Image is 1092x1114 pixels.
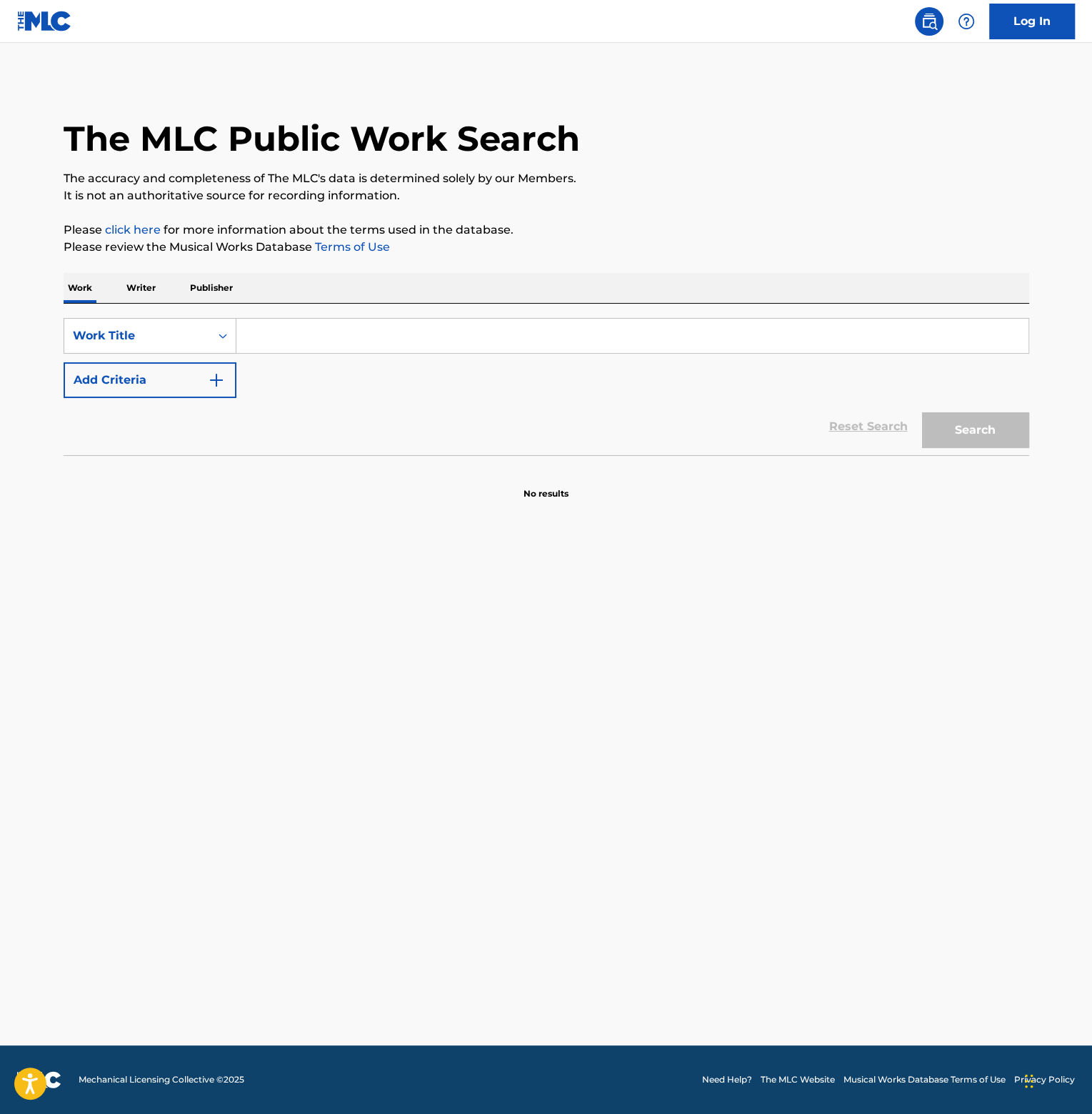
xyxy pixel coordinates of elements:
button: Add Criteria [64,362,236,398]
p: The accuracy and completeness of The MLC's data is determined solely by our Members. [64,170,1029,187]
img: help [958,13,975,30]
a: Terms of Use [312,240,390,254]
img: logo [17,1071,61,1088]
div: Help [952,7,981,36]
a: click here [105,223,161,237]
a: Musical Works Database Terms of Use [843,1073,1006,1086]
p: Writer [122,273,160,303]
img: search [921,13,938,30]
span: Mechanical Licensing Collective © 2025 [79,1073,244,1086]
a: Privacy Policy [1014,1073,1075,1086]
a: Log In [989,4,1075,39]
form: Search Form [64,318,1029,455]
a: Public Search [915,7,943,36]
iframe: Chat Widget [1021,1045,1092,1114]
img: MLC Logo [17,11,72,31]
a: The MLC Website [761,1073,835,1086]
div: Work Title [73,327,201,344]
p: Please for more information about the terms used in the database. [64,222,1029,239]
a: Need Help? [702,1073,752,1086]
div: Drag [1025,1060,1033,1103]
img: 9d2ae6d4665cec9f34b9.svg [208,372,225,389]
p: Please review the Musical Works Database [64,239,1029,256]
p: It is not an authoritative source for recording information. [64,187,1029,204]
h1: The MLC Public Work Search [64,117,580,160]
p: Work [64,273,96,303]
p: Publisher [186,273,237,303]
p: No results [524,470,568,500]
